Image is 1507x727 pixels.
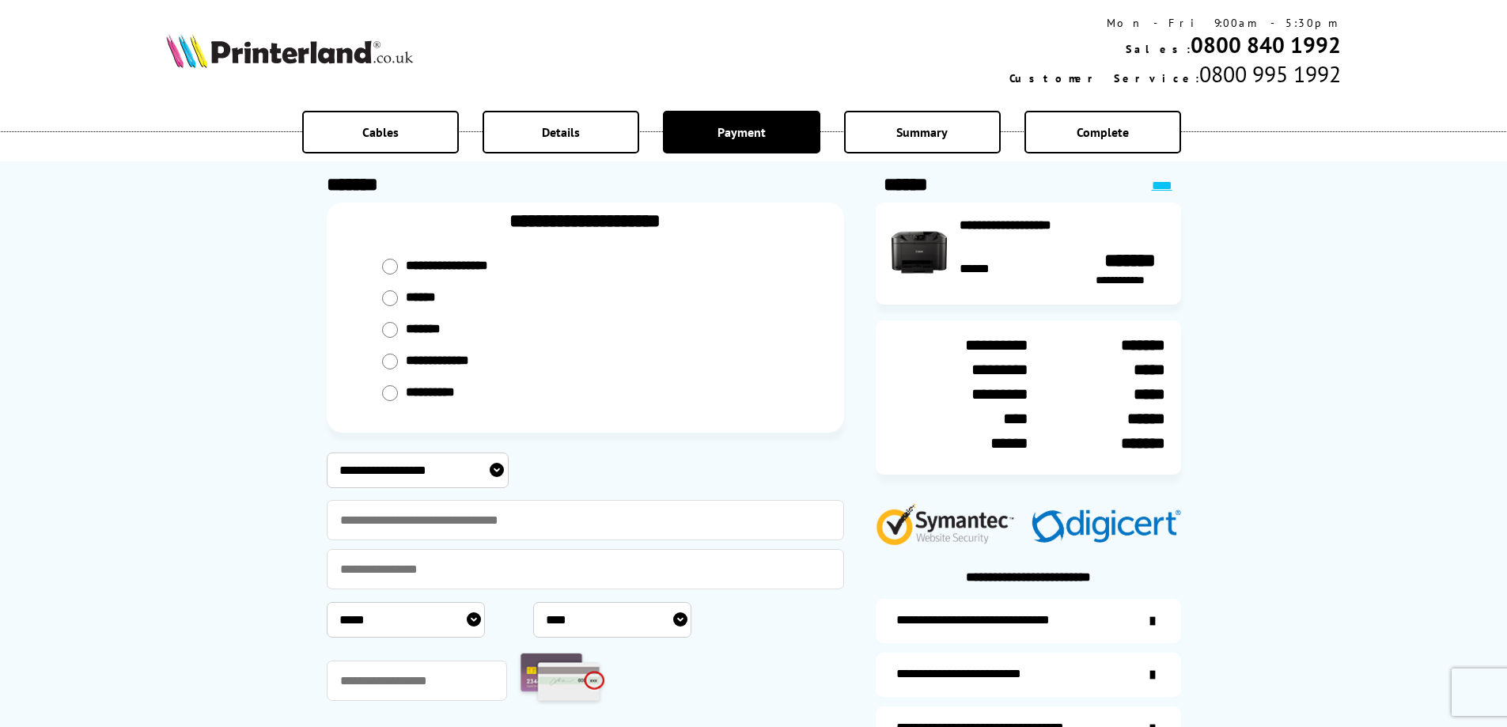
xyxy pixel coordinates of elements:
[1126,42,1191,56] span: Sales:
[876,599,1181,643] a: additional-ink
[166,33,413,68] img: Printerland Logo
[718,124,766,140] span: Payment
[1199,59,1341,89] span: 0800 995 1992
[362,124,399,140] span: Cables
[542,124,580,140] span: Details
[1191,30,1341,59] a: 0800 840 1992
[1009,71,1199,85] span: Customer Service:
[1077,124,1129,140] span: Complete
[876,653,1181,697] a: items-arrive
[1009,16,1341,30] div: Mon - Fri 9:00am - 5:30pm
[896,124,948,140] span: Summary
